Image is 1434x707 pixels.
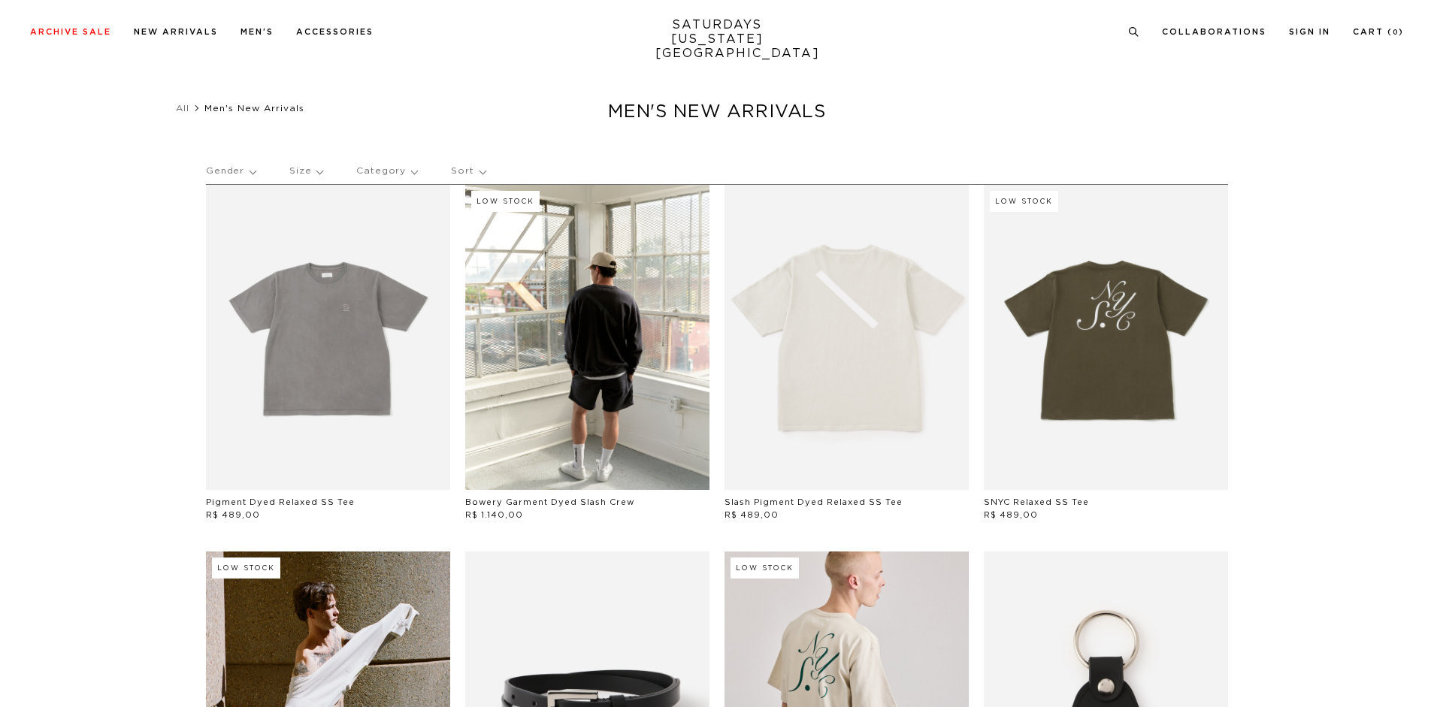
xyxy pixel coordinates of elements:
[1162,28,1266,36] a: Collaborations
[1393,29,1399,36] small: 0
[984,498,1089,506] a: SNYC Relaxed SS Tee
[356,154,417,189] p: Category
[206,511,260,519] span: R$ 489,00
[30,28,111,36] a: Archive Sale
[655,18,779,61] a: SATURDAYS[US_STATE][GEOGRAPHIC_DATA]
[134,28,218,36] a: New Arrivals
[296,28,374,36] a: Accessories
[471,191,540,212] div: Low Stock
[241,28,274,36] a: Men's
[990,191,1058,212] div: Low Stock
[176,104,189,113] a: All
[725,498,903,506] a: Slash Pigment Dyed Relaxed SS Tee
[731,557,799,579] div: Low Stock
[465,511,523,519] span: R$ 1.140,00
[1353,28,1404,36] a: Cart (0)
[725,511,779,519] span: R$ 489,00
[465,498,634,506] a: Bowery Garment Dyed Slash Crew
[204,104,304,113] span: Men's New Arrivals
[206,498,355,506] a: Pigment Dyed Relaxed SS Tee
[451,154,485,189] p: Sort
[289,154,322,189] p: Size
[1289,28,1330,36] a: Sign In
[212,557,280,579] div: Low Stock
[206,154,256,189] p: Gender
[984,511,1038,519] span: R$ 489,00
